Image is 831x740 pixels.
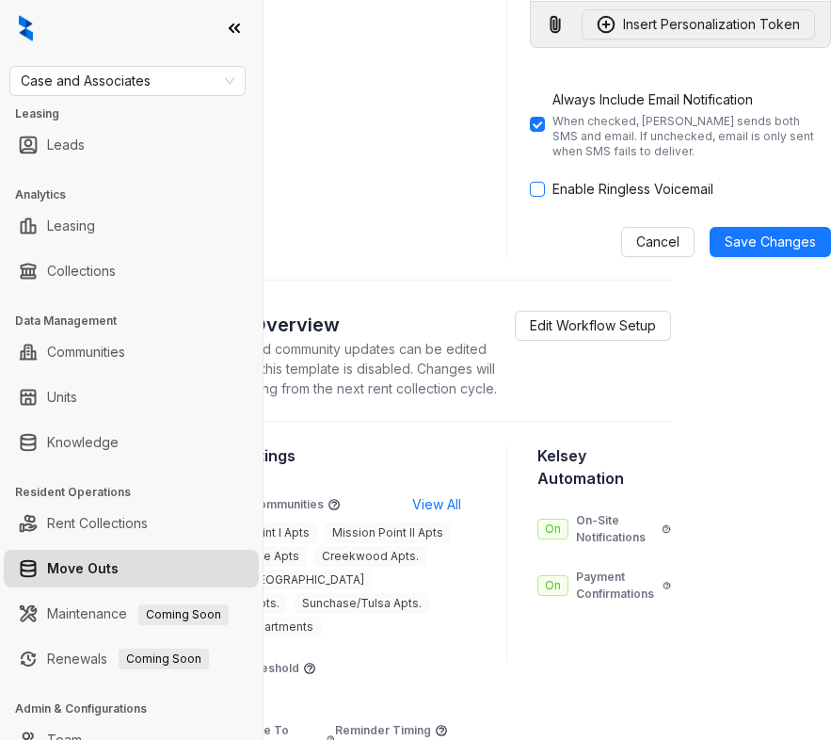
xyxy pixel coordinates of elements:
[15,484,263,501] h3: Resident Operations
[537,519,568,539] span: On
[15,105,263,122] h3: Leasing
[47,505,148,542] a: Rent Collections
[4,595,259,633] li: Maintenance
[412,494,461,515] span: View All
[552,89,823,110] div: Always Include Email Notification
[47,424,119,461] a: Knowledge
[530,315,656,336] span: Edit Workflow Setup
[47,378,77,416] a: Units
[4,252,259,290] li: Collections
[621,227,695,257] button: Cancel
[4,333,259,371] li: Communities
[47,640,209,678] a: RenewalsComing Soon
[47,252,116,290] a: Collections
[194,444,476,467] h3: Core Settings
[325,523,451,543] span: Mission Point II Apts
[119,649,209,669] span: Coming Soon
[4,424,259,461] li: Knowledge
[15,700,263,717] h3: Admin & Configurations
[194,677,476,700] div: $25.00
[15,186,263,203] h3: Analytics
[636,232,679,252] span: Cancel
[537,444,671,490] h3: Kelsey Automation
[4,378,259,416] li: Units
[552,114,823,159] div: When checked, [PERSON_NAME] sends both SMS and email. If unchecked, email is only sent when SMS f...
[47,333,125,371] a: Communities
[138,604,229,625] span: Coming Soon
[194,311,503,339] h2: Setup Overview
[21,67,234,95] span: Case and Associates
[15,313,263,330] h3: Data Management
[397,490,476,520] button: View All
[47,207,95,245] a: Leasing
[545,179,721,200] span: Enable Ringless Voicemail
[314,546,426,567] span: Creekwood Apts.
[582,9,815,40] button: Insert Personalization Token
[623,14,800,35] span: Insert Personalization Token
[725,232,816,252] span: Save Changes
[47,550,119,587] a: Move Outs
[710,227,831,257] button: Save Changes
[47,126,85,164] a: Leads
[4,207,259,245] li: Leasing
[4,550,259,587] li: Move Outs
[4,126,259,164] li: Leads
[515,311,671,341] a: Edit Workflow Setup
[335,722,431,739] p: Reminder Timing
[194,339,503,398] p: Settings and community updates can be edited only when this template is disabled. Changes will ap...
[576,512,658,546] p: On-Site Notifications
[194,570,372,590] span: Villas at [GEOGRAPHIC_DATA]
[19,15,33,41] img: logo
[4,640,259,678] li: Renewals
[537,575,568,596] span: On
[295,593,429,614] span: Sunchase/Tulsa Apts.
[576,569,659,603] p: Payment Confirmations
[4,505,259,542] li: Rent Collections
